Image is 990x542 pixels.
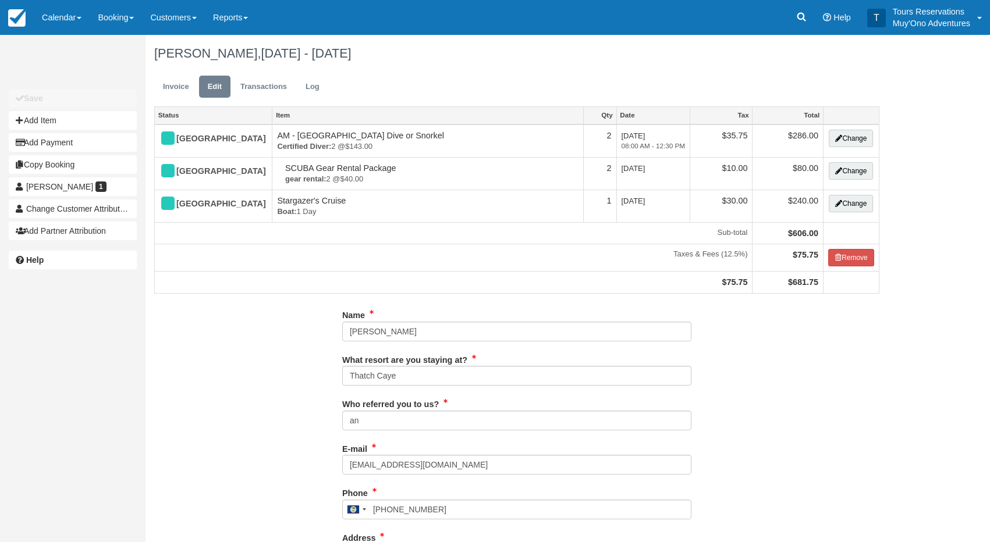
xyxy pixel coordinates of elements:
[342,483,368,500] label: Phone
[9,199,137,218] button: Change Customer Attribution
[342,439,367,455] label: E-mail
[277,142,331,151] strong: Certified Diver
[199,76,230,98] a: Edit
[272,190,584,222] td: Stargazer's Cruise
[584,124,617,158] td: 2
[285,174,579,185] em: 2 @
[829,162,873,180] button: Change
[232,76,296,98] a: Transactions
[753,107,823,123] a: Total
[343,500,370,519] div: Belize: +501
[622,131,686,151] span: [DATE]
[95,181,107,192] span: 1
[342,394,439,411] label: Who referred you to us?
[261,46,351,60] span: [DATE] - [DATE]
[26,255,44,265] b: Help
[823,13,831,22] i: Help
[829,130,873,147] button: Change
[617,107,690,123] a: Date
[26,182,93,191] span: [PERSON_NAME]
[893,17,970,29] p: Muy'Ono Adventures
[690,157,753,190] td: $10.00
[340,174,364,183] span: $40.00
[24,94,43,103] b: Save
[342,350,467,366] label: What resort are you staying at?
[690,124,753,158] td: $35.75
[272,107,583,123] a: Item
[788,229,818,238] strong: $606.00
[584,157,617,190] td: 2
[9,177,137,196] a: [PERSON_NAME] 1
[833,13,851,22] span: Help
[8,9,26,27] img: checkfront-main-nav-mini-logo.png
[753,190,824,222] td: $240.00
[342,305,365,322] label: Name
[690,190,753,222] td: $30.00
[9,133,137,152] button: Add Payment
[9,111,137,130] button: Add Item
[155,107,272,123] a: Status
[277,206,579,217] em: 1 Day
[753,124,824,158] td: $286.00
[788,277,818,287] strong: $681.75
[893,6,970,17] p: Tours Reservations
[9,222,137,240] button: Add Partner Attribution
[159,227,747,238] em: Sub-total
[9,89,137,108] button: Save
[277,207,296,216] strong: Boat
[753,157,824,190] td: $80.00
[9,155,137,174] button: Copy Booking
[285,174,327,183] strong: gear rental
[297,76,328,98] a: Log
[622,164,645,173] span: [DATE]
[159,249,747,260] em: Taxes & Fees (12.5%)
[793,250,818,259] strong: $75.75
[829,195,873,212] button: Change
[159,195,257,213] div: [GEOGRAPHIC_DATA]
[584,190,617,222] td: 1
[26,204,131,213] span: Change Customer Attribution
[154,76,198,98] a: Invoice
[277,141,579,152] em: 2 @
[690,107,752,123] a: Tax
[622,197,645,205] span: [DATE]
[154,47,879,60] h1: [PERSON_NAME],
[9,251,137,269] a: Help
[345,142,372,151] span: $143.00
[867,9,886,27] div: T
[828,249,874,266] button: Remove
[159,162,257,181] div: [GEOGRAPHIC_DATA]
[622,141,686,151] em: 08:00 AM - 12:30 PM
[722,277,747,287] strong: $75.75
[584,107,616,123] a: Qty
[272,124,584,158] td: AM - [GEOGRAPHIC_DATA] Dive or Snorkel
[272,157,584,190] td: SCUBA Gear Rental Package
[159,130,257,148] div: [GEOGRAPHIC_DATA]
